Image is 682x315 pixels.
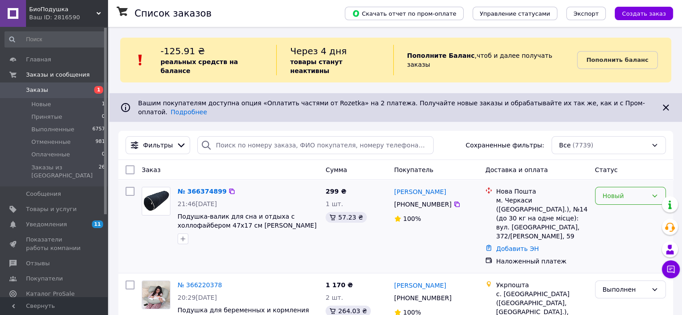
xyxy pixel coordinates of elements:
[92,125,105,134] span: 6757
[142,187,170,216] a: Фото товару
[473,7,557,20] button: Управление статусами
[326,200,343,207] span: 1 шт.
[606,9,673,17] a: Создать заказ
[178,281,222,289] a: № 366220378
[138,99,645,116] span: Вашим покупателям доступна опция «Оплатить частями от Rozetka» на 2 платежа. Получайте новые зака...
[142,187,170,215] img: Фото товару
[603,285,647,294] div: Выполнен
[392,292,453,304] div: [PHONE_NUMBER]
[4,31,106,47] input: Поиск
[26,220,67,229] span: Уведомления
[403,215,421,222] span: 100%
[31,164,99,180] span: Заказы из [GEOGRAPHIC_DATA]
[26,205,77,213] span: Товары и услуги
[178,200,217,207] span: 21:46[DATE]
[393,45,577,75] div: , чтоб и далее получать заказы
[290,46,347,56] span: Через 4 дня
[573,142,594,149] span: (7739)
[496,196,587,241] div: м. Черкаси ([GEOGRAPHIC_DATA].), №14 (до 30 кг на одне місце): вул. [GEOGRAPHIC_DATA], 372/[PERSO...
[465,141,544,150] span: Сохраненные фильтры:
[662,260,680,278] button: Чат с покупателем
[326,166,347,173] span: Сумма
[559,141,571,150] span: Все
[586,56,648,63] b: Пополнить баланс
[142,166,161,173] span: Заказ
[595,166,618,173] span: Статус
[102,151,105,159] span: 0
[178,213,317,229] a: Подушка-валик для сна и отдыха с холлофайбером 47х17 см [PERSON_NAME]
[92,220,103,228] span: 11
[161,58,238,74] b: реальных средств на балансе
[622,10,666,17] span: Создать заказ
[496,257,587,266] div: Наложенный платеж
[26,190,61,198] span: Сообщения
[26,71,90,79] span: Заказы и сообщения
[99,164,105,180] span: 26
[31,100,51,108] span: Новые
[31,138,70,146] span: Отмененные
[29,5,96,13] span: БиоПодушка
[345,7,464,20] button: Скачать отчет по пром-оплате
[197,136,434,154] input: Поиск по номеру заказа, ФИО покупателя, номеру телефона, Email, номеру накладной
[603,191,647,201] div: Новый
[26,275,63,283] span: Покупатели
[143,141,173,150] span: Фильтры
[31,113,62,121] span: Принятые
[480,10,550,17] span: Управление статусами
[26,236,83,252] span: Показатели работы компании
[142,281,170,309] img: Фото товару
[394,166,434,173] span: Покупатель
[26,86,48,94] span: Заказы
[171,108,207,116] a: Подробнее
[496,280,587,289] div: Укрпошта
[407,52,475,59] b: Пополните Баланс
[577,51,658,69] a: Пополнить баланс
[178,294,217,301] span: 20:29[DATE]
[290,58,342,74] b: товары станут неактивны
[31,125,74,134] span: Выполненные
[326,188,346,195] span: 299 ₴
[496,187,587,196] div: Нова Пошта
[352,9,456,17] span: Скачать отчет по пром-оплате
[615,7,673,20] button: Создать заказ
[573,10,599,17] span: Экспорт
[326,281,353,289] span: 1 170 ₴
[135,8,212,19] h1: Список заказов
[26,56,51,64] span: Главная
[326,212,366,223] div: 57.23 ₴
[394,281,446,290] a: [PERSON_NAME]
[29,13,108,22] div: Ваш ID: 2816590
[394,187,446,196] a: [PERSON_NAME]
[134,53,147,67] img: :exclamation:
[26,259,50,268] span: Отзывы
[96,138,105,146] span: 981
[326,294,343,301] span: 2 шт.
[566,7,606,20] button: Экспорт
[392,198,453,211] div: [PHONE_NUMBER]
[102,100,105,108] span: 1
[485,166,547,173] span: Доставка и оплата
[26,290,74,298] span: Каталог ProSale
[31,151,70,159] span: Оплаченные
[161,46,205,56] span: -125.91 ₴
[94,86,103,94] span: 1
[496,245,539,252] a: Добавить ЭН
[178,188,226,195] a: № 366374899
[102,113,105,121] span: 0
